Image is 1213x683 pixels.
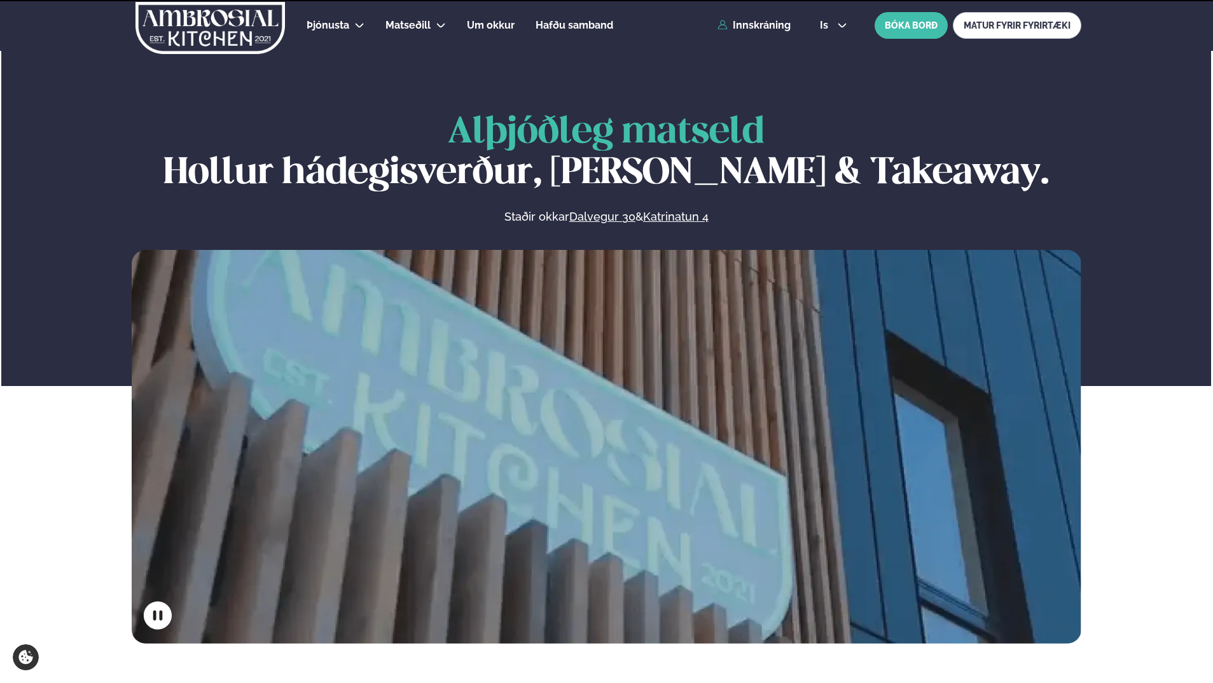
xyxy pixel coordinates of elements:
a: Katrinatun 4 [643,209,709,224]
button: is [810,20,857,31]
a: Cookie settings [13,644,39,670]
a: Dalvegur 30 [569,209,635,224]
a: Matseðill [385,18,431,33]
a: Þjónusta [307,18,349,33]
img: logo [134,2,286,54]
button: BÓKA BORÐ [875,12,948,39]
span: Um okkur [467,19,515,31]
a: Innskráning [717,20,791,31]
span: is [820,20,832,31]
a: Hafðu samband [536,18,613,33]
p: Staðir okkar & [366,209,847,224]
span: Þjónusta [307,19,349,31]
a: MATUR FYRIR FYRIRTÆKI [953,12,1081,39]
span: Matseðill [385,19,431,31]
h1: Hollur hádegisverður, [PERSON_NAME] & Takeaway. [132,113,1081,194]
span: Hafðu samband [536,19,613,31]
span: Alþjóðleg matseld [448,115,765,150]
a: Um okkur [467,18,515,33]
